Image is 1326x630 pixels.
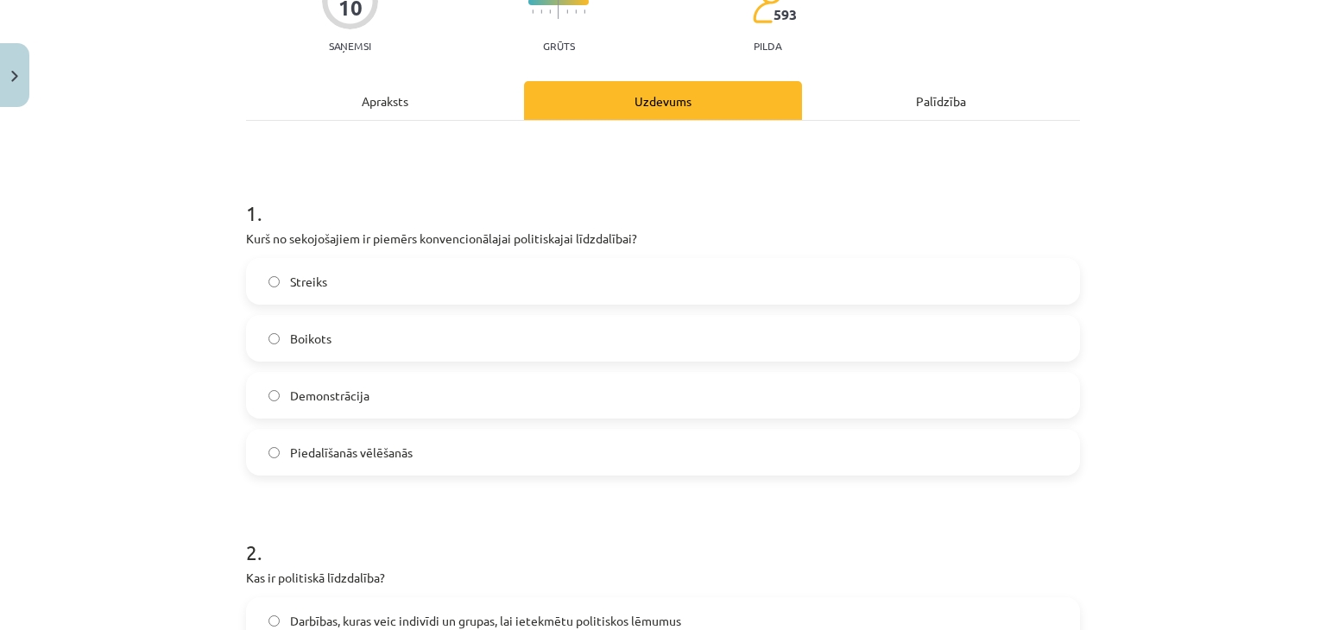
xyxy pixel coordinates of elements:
input: Streiks [268,276,280,287]
p: Kas ir politiskā līdzdalība? [246,569,1080,587]
h1: 2 . [246,510,1080,564]
div: Palīdzība [802,81,1080,120]
span: Streiks [290,273,327,291]
img: icon-short-line-57e1e144782c952c97e751825c79c345078a6d821885a25fce030b3d8c18986b.svg [540,9,542,14]
img: icon-short-line-57e1e144782c952c97e751825c79c345078a6d821885a25fce030b3d8c18986b.svg [549,9,551,14]
span: Piedalīšanās vēlēšanās [290,444,413,462]
span: 593 [773,7,797,22]
input: Demonstrācija [268,390,280,401]
input: Darbības, kuras veic indivīdi un grupas, lai ietekmētu politiskos lēmumus [268,615,280,627]
img: icon-short-line-57e1e144782c952c97e751825c79c345078a6d821885a25fce030b3d8c18986b.svg [584,9,585,14]
p: Grūts [543,40,575,52]
span: Demonstrācija [290,387,369,405]
input: Boikots [268,333,280,344]
h1: 1 . [246,171,1080,224]
div: Apraksts [246,81,524,120]
img: icon-close-lesson-0947bae3869378f0d4975bcd49f059093ad1ed9edebbc8119c70593378902aed.svg [11,71,18,82]
input: Piedalīšanās vēlēšanās [268,447,280,458]
img: icon-short-line-57e1e144782c952c97e751825c79c345078a6d821885a25fce030b3d8c18986b.svg [566,9,568,14]
span: Darbības, kuras veic indivīdi un grupas, lai ietekmētu politiskos lēmumus [290,612,681,630]
img: icon-short-line-57e1e144782c952c97e751825c79c345078a6d821885a25fce030b3d8c18986b.svg [575,9,577,14]
div: Uzdevums [524,81,802,120]
p: Saņemsi [322,40,378,52]
p: Kurš no sekojošajiem ir piemērs konvencionālajai politiskajai līdzdalībai? [246,230,1080,248]
p: pilda [754,40,781,52]
span: Boikots [290,330,331,348]
img: icon-short-line-57e1e144782c952c97e751825c79c345078a6d821885a25fce030b3d8c18986b.svg [532,9,534,14]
